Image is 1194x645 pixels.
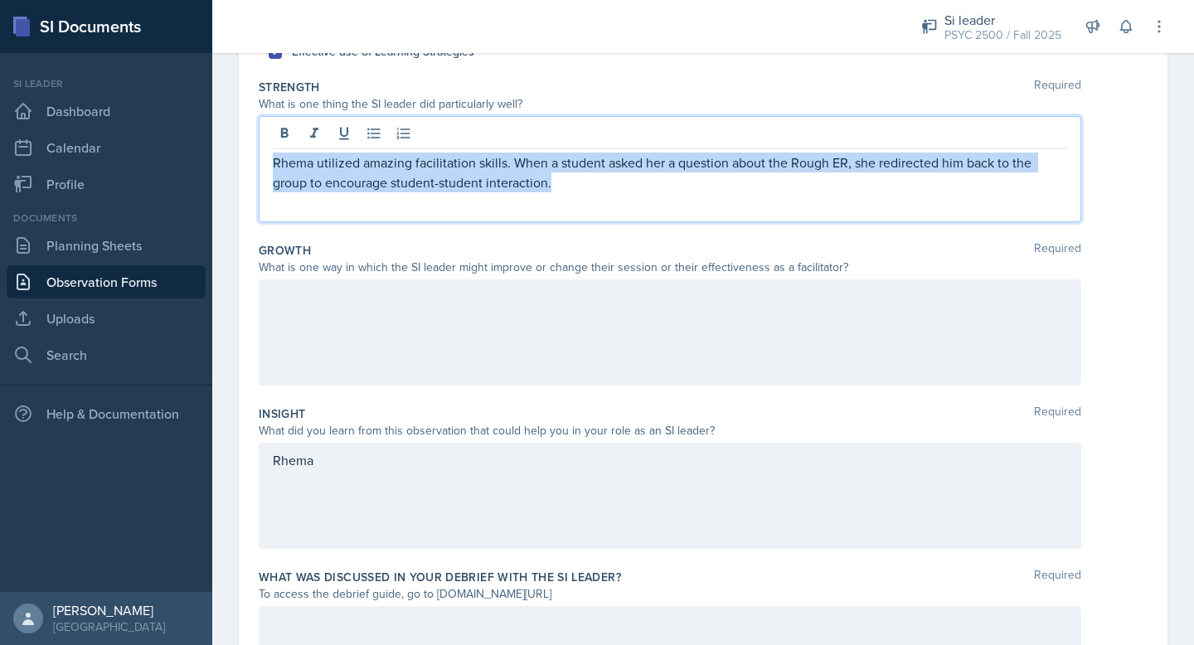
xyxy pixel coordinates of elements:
a: Search [7,338,206,371]
label: Growth [259,242,311,259]
a: Planning Sheets [7,229,206,262]
div: [PERSON_NAME] [53,602,165,618]
span: Required [1034,405,1081,422]
a: Calendar [7,131,206,164]
span: Required [1034,242,1081,259]
div: Help & Documentation [7,397,206,430]
label: Strength [259,79,320,95]
div: [GEOGRAPHIC_DATA] [53,618,165,635]
div: Si leader [944,10,1061,30]
p: Rhema [273,450,1067,470]
div: What is one way in which the SI leader might improve or change their session or their effectivene... [259,259,1081,276]
a: Uploads [7,302,206,335]
div: Documents [7,211,206,226]
div: To access the debrief guide, go to [DOMAIN_NAME][URL] [259,585,1081,603]
span: Required [1034,569,1081,585]
a: Observation Forms [7,265,206,298]
a: Profile [7,167,206,201]
label: What was discussed in your debrief with the SI Leader? [259,569,621,585]
div: What did you learn from this observation that could help you in your role as an SI leader? [259,422,1081,439]
div: PSYC 2500 / Fall 2025 [944,27,1061,44]
span: Required [1034,79,1081,95]
label: Insight [259,405,305,422]
p: Rhema utilized amazing facilitation skills. When a student asked her a question about the Rough E... [273,153,1067,192]
a: Dashboard [7,95,206,128]
div: What is one thing the SI leader did particularly well? [259,95,1081,113]
div: Si leader [7,76,206,91]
